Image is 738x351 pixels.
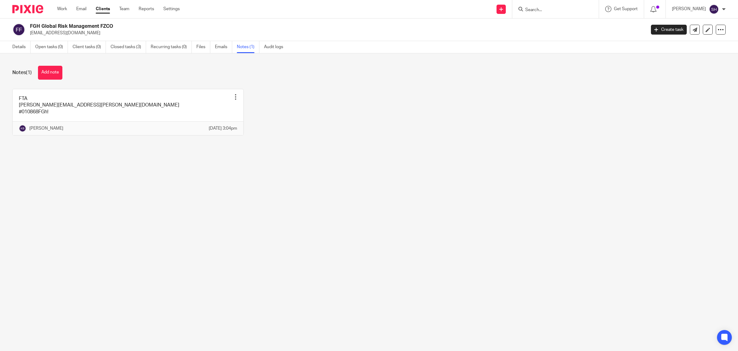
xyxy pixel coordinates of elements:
input: Search [525,7,580,13]
img: Pixie [12,5,43,13]
a: Reports [139,6,154,12]
span: (1) [26,70,32,75]
span: Get Support [614,7,638,11]
img: svg%3E [709,4,719,14]
a: Settings [163,6,180,12]
a: Clients [96,6,110,12]
p: [PERSON_NAME] [672,6,706,12]
p: [EMAIL_ADDRESS][DOMAIN_NAME] [30,30,642,36]
a: Emails [215,41,232,53]
p: [PERSON_NAME] [29,125,63,132]
a: Email [76,6,86,12]
h2: FGH Global Risk Management FZCO [30,23,519,30]
a: Work [57,6,67,12]
h1: Notes [12,69,32,76]
p: [DATE] 3:04pm [209,125,237,132]
a: Recurring tasks (0) [151,41,192,53]
a: Audit logs [264,41,288,53]
a: Details [12,41,31,53]
a: Notes (1) [237,41,259,53]
a: Closed tasks (3) [111,41,146,53]
img: svg%3E [19,125,26,132]
img: svg%3E [12,23,25,36]
a: Create task [651,25,687,35]
button: Add note [38,66,62,80]
a: Team [119,6,129,12]
a: Files [196,41,210,53]
a: Client tasks (0) [73,41,106,53]
a: Open tasks (0) [35,41,68,53]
